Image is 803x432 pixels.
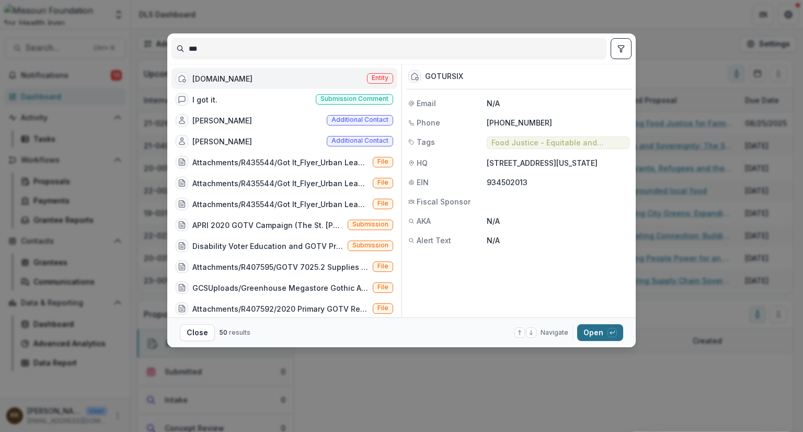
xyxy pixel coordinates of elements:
[192,115,252,126] div: [PERSON_NAME]
[417,117,440,128] span: Phone
[417,177,429,188] span: EIN
[192,241,343,252] div: Disability Voter Education and GOTV Project (People with developmental disabilities experience st...
[487,177,629,188] p: 934502013
[192,178,369,189] div: Attachments/R435544/Got It_Flyer_Urban League_03_VER_1.pdf
[192,303,369,314] div: Attachments/R407592/2020 Primary GOTV Report.doc
[417,98,436,109] span: Email
[352,242,388,249] span: Submission
[192,282,369,293] div: GCSUploads/Greenhouse Megastore Gothic Arch Sales Quote SQ110527 (1).pdf
[331,137,388,144] span: Additional contact
[417,235,451,246] span: Alert Text
[331,116,388,123] span: Additional contact
[192,73,253,84] div: [DOMAIN_NAME]
[377,304,388,312] span: File
[372,74,388,82] span: Entity
[417,157,428,168] span: HQ
[417,215,431,226] span: AKA
[219,328,227,336] span: 50
[192,94,217,105] div: I got it.
[417,196,471,207] span: Fiscal Sponsor
[541,328,568,337] span: Navigate
[192,262,369,272] div: Attachments/R407595/GOTV 7025.2 Supplies Invoices.pdf
[192,199,369,210] div: Attachments/R435544/Got It_Flyer_Urban League_02.pdf
[377,263,388,270] span: File
[192,136,252,147] div: [PERSON_NAME]
[377,179,388,186] span: File
[487,98,629,109] p: N/A
[491,139,625,147] span: Food Justice - Equitable and Resilient Food Systems
[577,324,623,341] button: Open
[417,137,435,147] span: Tags
[192,220,343,231] div: APRI 2020 GOTV Campaign (The St. [PERSON_NAME] Chapter will initiate strategic planning sessions ...
[487,215,629,226] p: N/A
[192,157,369,168] div: Attachments/R435544/Got It_Flyer_Urban League_03.pdf
[320,95,388,103] span: Submission comment
[487,157,629,168] p: [STREET_ADDRESS][US_STATE]
[377,283,388,291] span: File
[425,72,463,81] div: GOTURSIX
[611,38,632,59] button: toggle filters
[229,328,250,336] span: results
[487,117,629,128] p: [PHONE_NUMBER]
[377,158,388,165] span: File
[180,324,215,341] button: Close
[487,235,629,246] p: N/A
[377,200,388,207] span: File
[352,221,388,228] span: Submission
